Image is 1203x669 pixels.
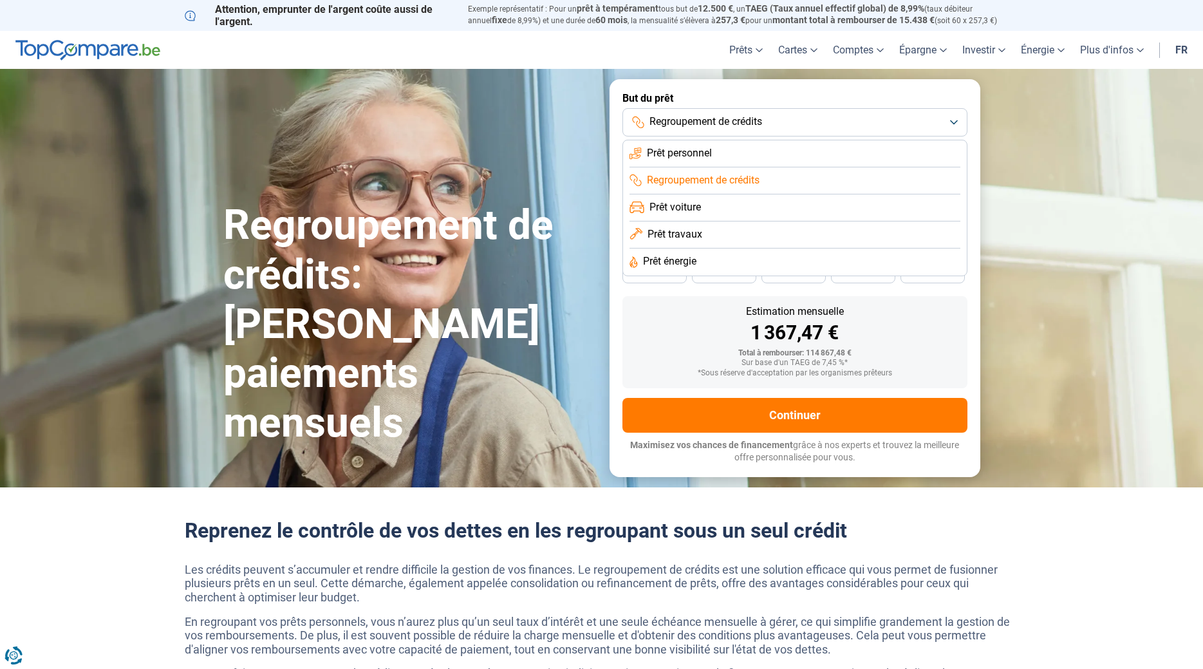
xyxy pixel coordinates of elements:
[647,146,712,160] span: Prêt personnel
[698,3,733,14] span: 12.500 €
[648,227,702,241] span: Prêt travaux
[640,270,669,278] span: 48 mois
[1013,31,1072,69] a: Énergie
[649,200,701,214] span: Prêt voiture
[955,31,1013,69] a: Investir
[633,359,957,368] div: Sur base d'un TAEG de 7,45 %*
[770,31,825,69] a: Cartes
[622,398,967,433] button: Continuer
[492,15,507,25] span: fixe
[185,563,1019,605] p: Les crédits peuvent s’accumuler et rendre difficile la gestion de vos finances. Le regroupement d...
[919,270,947,278] span: 24 mois
[468,3,1019,26] p: Exemple représentatif : Pour un tous but de , un (taux débiteur annuel de 8,99%) et une durée de ...
[633,349,957,358] div: Total à rembourser: 114 867,48 €
[223,201,594,448] h1: Regroupement de crédits: [PERSON_NAME] paiements mensuels
[849,270,877,278] span: 30 mois
[1168,31,1195,69] a: fr
[185,3,452,28] p: Attention, emprunter de l'argent coûte aussi de l'argent.
[891,31,955,69] a: Épargne
[633,306,957,317] div: Estimation mensuelle
[722,31,770,69] a: Prêts
[633,369,957,378] div: *Sous réserve d'acceptation par les organismes prêteurs
[1072,31,1152,69] a: Plus d'infos
[577,3,658,14] span: prêt à tempérament
[647,173,760,187] span: Regroupement de crédits
[622,439,967,464] p: grâce à nos experts et trouvez la meilleure offre personnalisée pour vous.
[622,92,967,104] label: But du prêt
[779,270,808,278] span: 36 mois
[595,15,628,25] span: 60 mois
[643,254,696,269] span: Prêt énergie
[772,15,935,25] span: montant total à rembourser de 15.438 €
[630,440,793,450] span: Maximisez vos chances de financement
[185,518,1019,543] h2: Reprenez le contrôle de vos dettes en les regroupant sous un seul crédit
[825,31,891,69] a: Comptes
[633,323,957,343] div: 1 367,47 €
[649,115,762,129] span: Regroupement de crédits
[15,40,160,61] img: TopCompare
[745,3,924,14] span: TAEG (Taux annuel effectif global) de 8,99%
[710,270,738,278] span: 42 mois
[622,108,967,137] button: Regroupement de crédits
[716,15,745,25] span: 257,3 €
[185,615,1019,657] p: En regroupant vos prêts personnels, vous n’aurez plus qu’un seul taux d’intérêt et une seule éché...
